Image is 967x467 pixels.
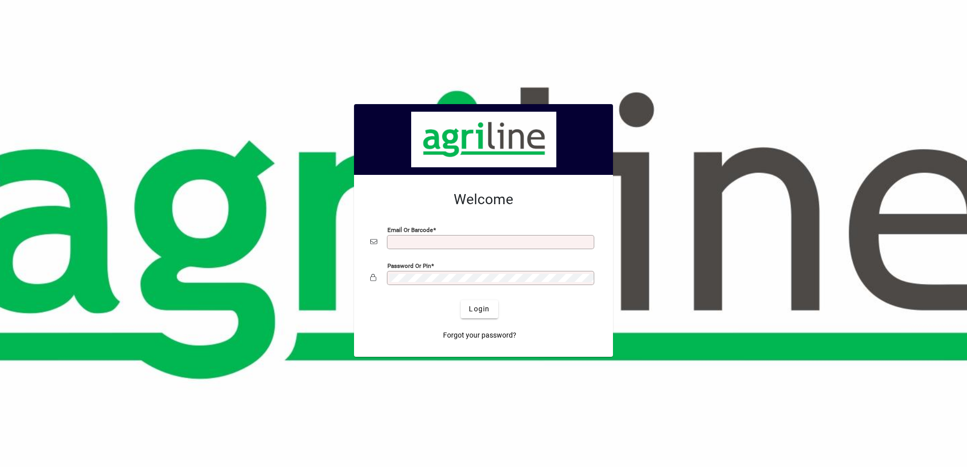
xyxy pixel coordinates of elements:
[387,262,431,269] mat-label: Password or Pin
[443,330,516,341] span: Forgot your password?
[439,326,520,345] a: Forgot your password?
[461,300,498,318] button: Login
[387,226,433,233] mat-label: Email or Barcode
[370,191,597,208] h2: Welcome
[469,304,490,314] span: Login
